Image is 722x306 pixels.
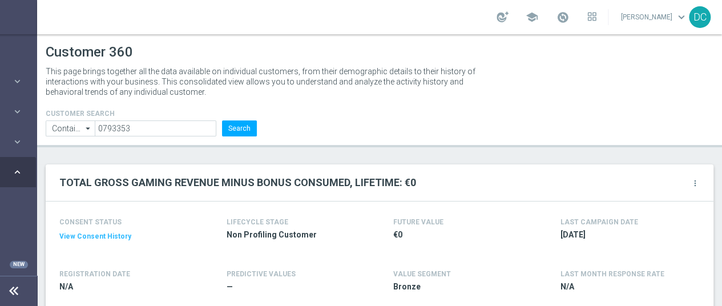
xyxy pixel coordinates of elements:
h4: CUSTOMER SEARCH [46,110,257,118]
h4: FUTURE VALUE [393,218,443,226]
span: 2025-01-20 [560,230,694,240]
span: €0 [393,230,527,240]
span: Bronze [393,281,527,292]
span: keyboard_arrow_down [675,11,688,23]
h4: LIFECYCLE STAGE [227,218,288,226]
h4: LAST CAMPAIGN DATE [560,218,638,226]
h2: TOTAL GROSS GAMING REVENUE MINUS BONUS CONSUMED, LIFETIME: €0 [59,176,416,190]
a: [PERSON_NAME]keyboard_arrow_down [620,9,689,26]
i: keyboard_arrow_right [12,106,23,117]
span: school [526,11,538,23]
h4: REGISTRATION DATE [59,270,130,278]
i: arrow_drop_down [83,121,94,136]
i: keyboard_arrow_right [12,167,23,178]
div: NEW [10,261,28,268]
h4: CONSENT STATUS [59,218,193,226]
button: Search [222,120,257,136]
h1: Customer 360 [46,44,713,61]
span: LAST MONTH RESPONSE RATE [560,270,664,278]
h4: PREDICTIVE VALUES [227,270,296,278]
span: Non Profiling Customer [227,230,360,240]
i: keyboard_arrow_right [12,76,23,87]
button: View Consent History [59,232,131,241]
p: This page brings together all the data available on individual customers, from their demographic ... [46,66,485,97]
input: Enter CID, Email, name or phone [95,120,216,136]
i: keyboard_arrow_right [12,136,23,147]
span: — [227,281,360,292]
span: N/A [59,281,193,292]
input: Contains [46,120,95,136]
i: more_vert [691,179,700,188]
h4: VALUE SEGMENT [393,270,451,278]
div: DC [689,6,711,28]
span: N/A [560,281,694,292]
